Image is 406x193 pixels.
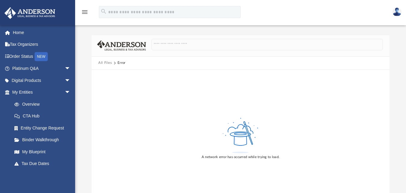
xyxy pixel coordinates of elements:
img: Anderson Advisors Platinum Portal [3,7,57,19]
span: arrow_drop_down [65,74,77,87]
input: Search files and folders [151,39,383,50]
span: arrow_drop_down [65,170,77,182]
a: Home [4,26,80,39]
div: NEW [35,52,48,61]
span: arrow_drop_down [65,86,77,99]
img: User Pic [392,8,401,16]
a: My Blueprint [8,146,77,158]
div: A network error has occurred while trying to load. [202,154,279,160]
a: Binder Walkthrough [8,134,80,146]
a: My Entitiesarrow_drop_down [4,86,80,98]
a: My [PERSON_NAME] Teamarrow_drop_down [4,170,77,182]
a: Entity Change Request [8,122,80,134]
a: Tax Due Dates [8,158,80,170]
a: Platinum Q&Aarrow_drop_down [4,63,80,75]
a: Overview [8,98,80,110]
a: CTA Hub [8,110,80,122]
a: Digital Productsarrow_drop_down [4,74,80,86]
span: arrow_drop_down [65,63,77,75]
div: Error [118,60,125,66]
a: Tax Organizers [4,39,80,51]
i: menu [81,8,88,16]
button: All Files [98,60,112,66]
i: search [100,8,107,15]
a: menu [81,11,88,16]
a: Order StatusNEW [4,50,80,63]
